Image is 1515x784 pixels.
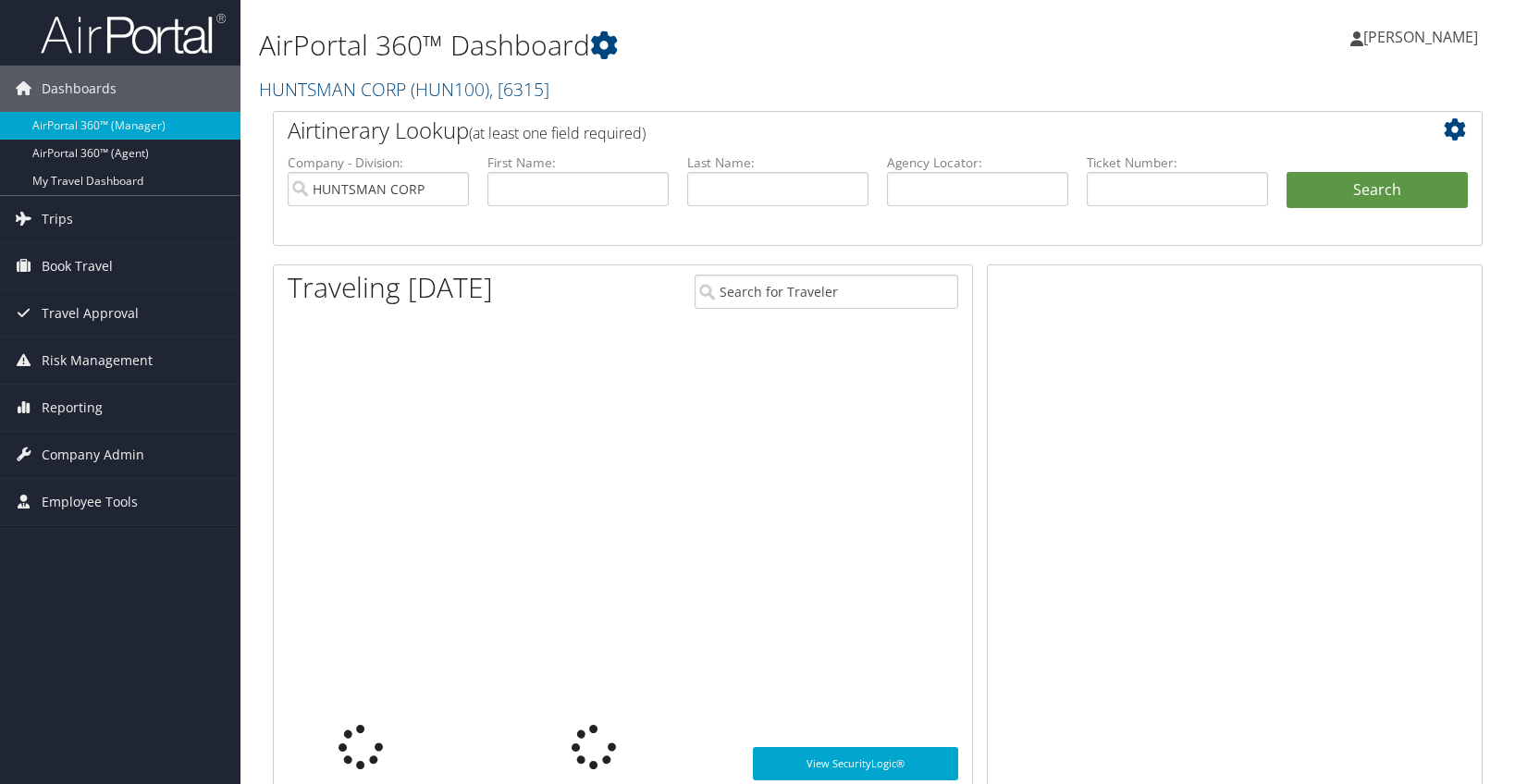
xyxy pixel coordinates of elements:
label: Last Name: [687,153,868,172]
span: Trips [42,196,73,242]
a: [PERSON_NAME] [1350,9,1497,65]
h1: AirPortal 360™ Dashboard [259,26,1084,65]
span: Company Admin [42,432,144,478]
a: View SecurityLogic® [753,747,958,780]
input: Search for Traveler [695,275,957,309]
span: [PERSON_NAME] [1363,27,1478,47]
span: (at least one field required) [469,123,646,143]
span: Book Travel [42,243,113,289]
h2: Airtinerary Lookup [288,115,1367,146]
span: Risk Management [42,337,153,384]
label: Ticket Number: [1087,153,1268,172]
button: Search [1287,172,1468,209]
label: Agency Locator: [887,153,1068,172]
img: airportal-logo.png [41,12,226,55]
label: First Name: [487,153,669,172]
a: HUNTSMAN CORP [259,77,549,102]
span: , [ 6315 ] [489,77,549,102]
span: ( HUN100 ) [411,77,489,102]
span: Travel Approval [42,290,139,337]
span: Dashboards [42,66,117,112]
span: Employee Tools [42,479,138,525]
span: Reporting [42,385,103,431]
h1: Traveling [DATE] [288,268,493,307]
label: Company - Division: [288,153,469,172]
